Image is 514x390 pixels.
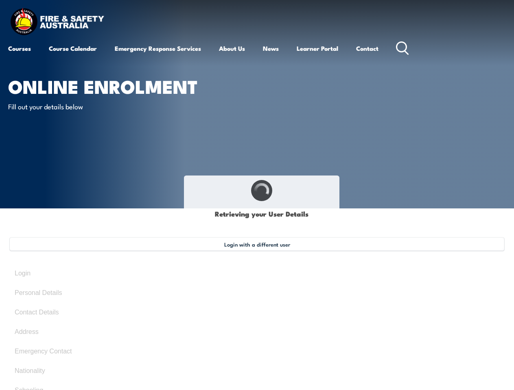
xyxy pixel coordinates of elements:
[8,102,157,111] p: Fill out your details below
[224,241,290,247] span: Login with a different user
[8,39,31,58] a: Courses
[297,39,338,58] a: Learner Portal
[188,206,335,221] h1: Retrieving your User Details
[219,39,245,58] a: About Us
[115,39,201,58] a: Emergency Response Services
[8,78,209,94] h1: Online Enrolment
[356,39,378,58] a: Contact
[49,39,97,58] a: Course Calendar
[263,39,279,58] a: News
